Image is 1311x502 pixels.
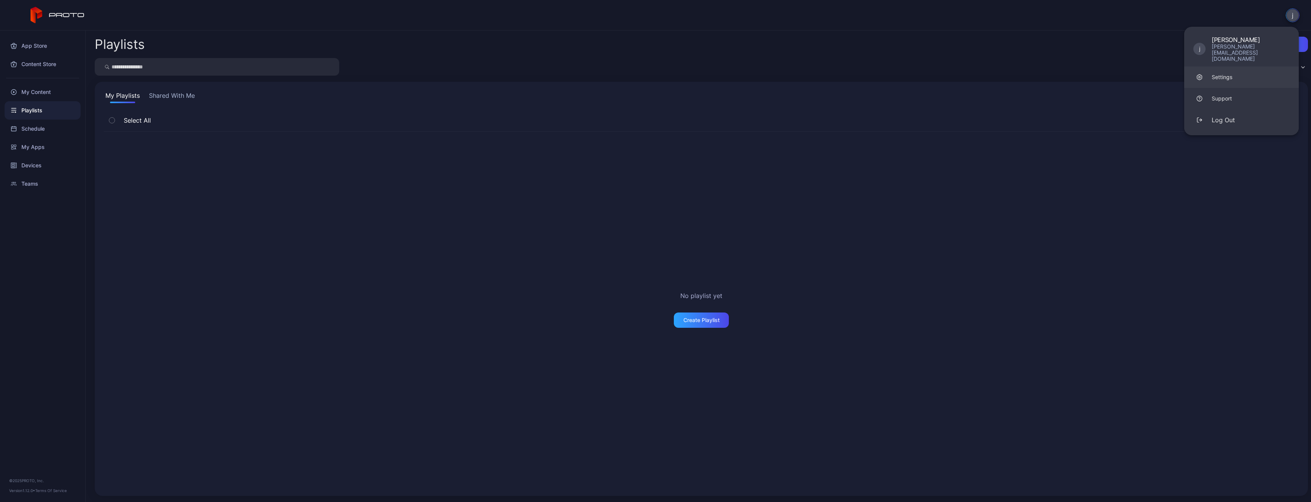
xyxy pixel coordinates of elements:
a: My Content [5,83,81,101]
h2: No playlist yet [680,291,722,300]
a: Settings [1184,66,1299,88]
div: © 2025 PROTO, Inc. [9,478,76,484]
a: Playlists [5,101,81,120]
a: Devices [5,156,81,175]
span: Select All [120,116,151,125]
button: Log Out [1184,109,1299,131]
button: My Playlists [104,91,141,103]
a: Content Store [5,55,81,73]
h2: Playlists [95,37,145,51]
button: j [1286,8,1300,22]
a: Schedule [5,120,81,138]
span: Version 1.12.0 • [9,488,35,493]
div: Create Playlist [683,317,720,323]
a: j[PERSON_NAME][PERSON_NAME][EMAIL_ADDRESS][DOMAIN_NAME] [1184,31,1299,66]
div: [PERSON_NAME] [1212,36,1290,44]
button: Create Playlist [674,313,729,328]
div: Settings [1212,73,1232,81]
div: [PERSON_NAME][EMAIL_ADDRESS][DOMAIN_NAME] [1212,44,1290,62]
a: Terms Of Service [35,488,67,493]
a: My Apps [5,138,81,156]
div: Log Out [1212,115,1235,125]
div: j [1193,43,1206,55]
a: Teams [5,175,81,193]
button: Shared With Me [147,91,196,103]
a: Support [1184,88,1299,109]
div: Support [1212,95,1232,102]
a: App Store [5,37,81,55]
